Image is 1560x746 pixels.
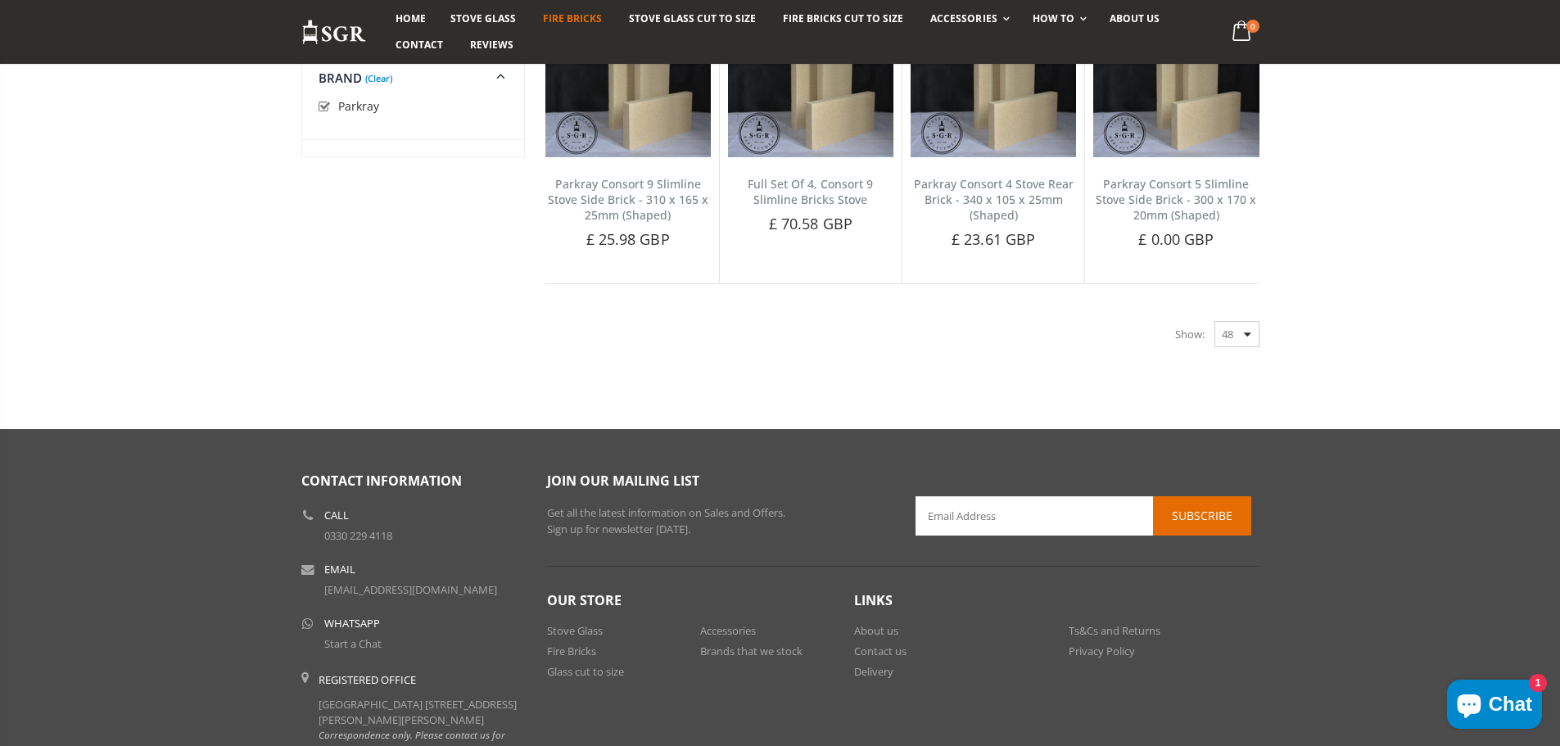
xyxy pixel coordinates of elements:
[1020,6,1095,32] a: How To
[911,38,1076,157] img: Parkray Consort 4 Stove Rear Brick
[1096,176,1256,223] a: Parkray Consort 5 Slimline Stove Side Brick - 300 x 170 x 20mm (Shaped)
[617,6,768,32] a: Stove Glass Cut To Size
[1093,38,1259,157] img: Parkray Consort 5 Slimline Stove Side Brick
[438,6,528,32] a: Stove Glass
[1153,496,1251,536] button: Subscribe
[547,591,622,609] span: Our Store
[1225,16,1259,48] a: 0
[547,505,891,537] p: Get all the latest information on Sales and Offers. Sign up for newsletter [DATE].
[450,11,516,25] span: Stove Glass
[854,623,898,638] a: About us
[1138,229,1214,249] span: £ 0.00 GBP
[1033,11,1074,25] span: How To
[324,618,380,629] b: WhatsApp
[545,38,711,157] img: Parkray Consort 9 Slimline Stove Side Brick
[1069,644,1135,658] a: Privacy Policy
[629,11,756,25] span: Stove Glass Cut To Size
[854,664,893,679] a: Delivery
[365,76,392,80] a: (Clear)
[547,644,596,658] a: Fire Bricks
[324,564,355,575] b: Email
[854,644,907,658] a: Contact us
[1442,680,1547,733] inbox-online-store-chat: Shopify online store chat
[324,582,497,597] a: [EMAIL_ADDRESS][DOMAIN_NAME]
[854,591,893,609] span: Links
[458,32,526,58] a: Reviews
[547,664,624,679] a: Glass cut to size
[324,636,382,651] a: Start a Chat
[548,176,708,223] a: Parkray Consort 9 Slimline Stove Side Brick - 310 x 165 x 25mm (Shaped)
[319,70,363,86] span: Brand
[586,229,670,249] span: £ 25.98 GBP
[918,6,1017,32] a: Accessories
[301,472,462,490] span: Contact Information
[531,6,614,32] a: Fire Bricks
[301,19,367,46] img: Stove Glass Replacement
[547,472,699,490] span: Join our mailing list
[952,229,1035,249] span: £ 23.61 GBP
[338,98,379,114] span: Parkray
[930,11,997,25] span: Accessories
[1069,623,1160,638] a: Ts&Cs and Returns
[470,38,513,52] span: Reviews
[700,644,803,658] a: Brands that we stock
[769,214,852,233] span: £ 70.58 GBP
[547,623,603,638] a: Stove Glass
[1097,6,1172,32] a: About us
[396,11,426,25] span: Home
[1175,321,1205,347] span: Show:
[728,38,893,157] img: Full Set Of 4, Consort 9 Slimline Bricks Stove
[324,510,349,521] b: Call
[914,176,1074,223] a: Parkray Consort 4 Stove Rear Brick - 340 x 105 x 25mm (Shaped)
[748,176,873,207] a: Full Set Of 4, Consort 9 Slimline Bricks Stove
[771,6,916,32] a: Fire Bricks Cut To Size
[543,11,602,25] span: Fire Bricks
[396,38,443,52] span: Contact
[383,6,438,32] a: Home
[700,623,756,638] a: Accessories
[383,32,455,58] a: Contact
[1246,20,1259,33] span: 0
[916,496,1251,536] input: Email Address
[319,672,416,687] b: Registered Office
[1110,11,1160,25] span: About us
[783,11,903,25] span: Fire Bricks Cut To Size
[324,528,392,543] a: 0330 229 4118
